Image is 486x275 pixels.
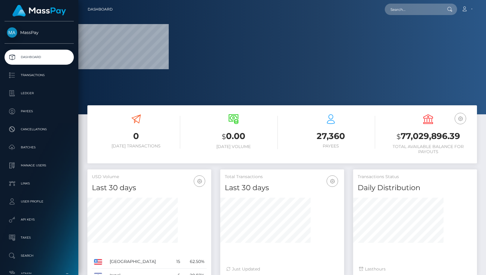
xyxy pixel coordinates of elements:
input: Search... [385,4,441,15]
h6: Total Available Balance for Payouts [384,144,472,154]
h4: Last 30 days [225,183,340,193]
h4: Last 30 days [92,183,207,193]
div: Just Updated [226,266,338,272]
h5: Total Transactions [225,174,340,180]
small: $ [222,132,226,141]
p: Batches [7,143,71,152]
td: [GEOGRAPHIC_DATA] [108,255,172,269]
img: MassPay Logo [12,5,66,17]
h3: 77,029,896.39 [384,130,472,143]
h4: Daily Distribution [358,183,472,193]
img: MassPay [7,27,17,38]
small: $ [397,132,401,141]
a: Manage Users [5,158,74,173]
a: Batches [5,140,74,155]
a: Search [5,248,74,263]
p: User Profile [7,197,71,206]
h6: Payees [287,144,375,149]
p: Manage Users [7,161,71,170]
a: Ledger [5,86,74,101]
h6: [DATE] Transactions [92,144,180,149]
p: Dashboard [7,53,71,62]
a: Dashboard [5,50,74,65]
h5: USD Volume [92,174,207,180]
p: API Keys [7,215,71,224]
p: Ledger [7,89,71,98]
p: Search [7,251,71,260]
span: MassPay [5,30,74,35]
p: Taxes [7,233,71,242]
a: API Keys [5,212,74,227]
div: Last hours [359,266,471,272]
p: Cancellations [7,125,71,134]
h3: 27,360 [287,130,375,142]
h3: 0.00 [189,130,277,143]
p: Links [7,179,71,188]
h5: Transactions Status [358,174,472,180]
p: Payees [7,107,71,116]
h6: [DATE] Volume [189,144,277,149]
td: 62.50% [182,255,207,269]
a: Transactions [5,68,74,83]
h3: 0 [92,130,180,142]
a: Payees [5,104,74,119]
td: 15 [172,255,183,269]
a: Links [5,176,74,191]
p: Transactions [7,71,71,80]
img: US.png [94,259,102,264]
a: Dashboard [88,3,113,16]
a: Taxes [5,230,74,245]
a: Cancellations [5,122,74,137]
a: User Profile [5,194,74,209]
